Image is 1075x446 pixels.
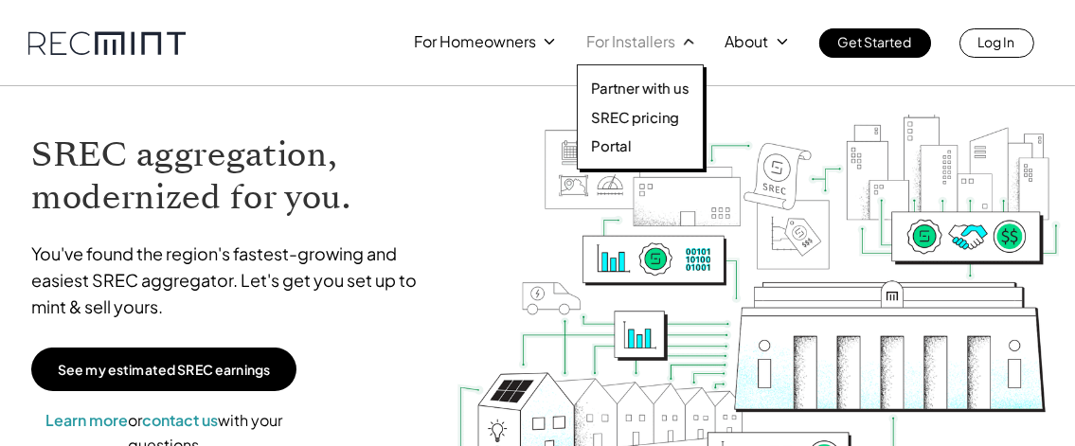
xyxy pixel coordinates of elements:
a: Partner with us [591,79,690,98]
p: For Homeowners [414,28,536,55]
p: See my estimated SREC earnings [58,361,270,378]
h1: SREC aggregation, modernized for you. [31,134,437,219]
a: See my estimated SREC earnings [31,348,296,391]
p: About [726,28,769,55]
p: For Installers [586,28,675,55]
a: SREC pricing [591,108,690,127]
a: Log In [959,28,1034,58]
p: SREC pricing [591,108,679,127]
a: Portal [591,136,690,155]
p: You've found the region's fastest-growing and easiest SREC aggregator. Let's get you set up to mi... [31,241,437,320]
a: contact us [142,410,218,430]
a: Get Started [819,28,931,58]
p: Log In [978,28,1015,55]
a: Learn more [45,410,128,430]
p: Get Started [838,28,912,55]
p: Portal [591,136,632,155]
